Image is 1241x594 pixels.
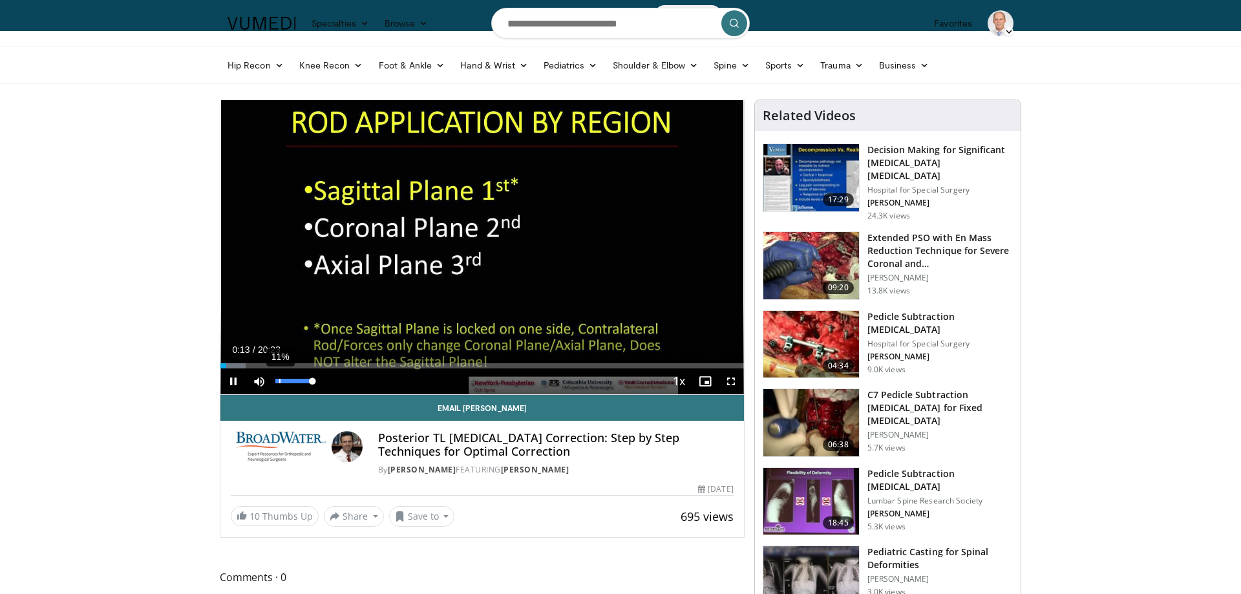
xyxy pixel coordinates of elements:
[536,52,605,78] a: Pediatrics
[867,185,1013,195] p: Hospital for Special Surgery
[228,17,296,30] img: VuMedi Logo
[867,522,906,532] p: 5.3K views
[220,100,744,395] video-js: Video Player
[258,345,281,355] span: 20:23
[718,368,744,394] button: Fullscreen
[823,359,854,372] span: 04:34
[292,52,371,78] a: Knee Recon
[232,345,249,355] span: 0:13
[867,352,1013,362] p: [PERSON_NAME]
[491,8,750,39] input: Search topics, interventions
[867,430,1013,440] p: [PERSON_NAME]
[763,231,1013,300] a: 09:20 Extended PSO with En Mass Reduction Technique for Severe Coronal and… [PERSON_NAME] 13.8K v...
[698,483,733,495] div: [DATE]
[371,52,453,78] a: Foot & Ankle
[692,368,718,394] button: Enable picture-in-picture mode
[823,516,854,529] span: 18:45
[763,388,1013,457] a: 06:38 C7 Pedicle Subtraction [MEDICAL_DATA] for Fixed [MEDICAL_DATA] [PERSON_NAME] 5.7K views
[452,52,536,78] a: Hand & Wrist
[231,431,326,462] img: BroadWater
[867,443,906,453] p: 5.7K views
[220,52,292,78] a: Hip Recon
[867,310,1013,336] h3: Pedicle Subtraction [MEDICAL_DATA]
[681,509,734,524] span: 695 views
[249,510,260,522] span: 10
[867,339,1013,349] p: Hospital for Special Surgery
[867,574,1013,584] p: [PERSON_NAME]
[823,281,854,294] span: 09:20
[231,506,319,526] a: 10 Thumbs Up
[304,10,377,36] a: Specialties
[246,368,272,394] button: Mute
[220,368,246,394] button: Pause
[988,10,1013,36] img: Avatar
[389,506,455,527] button: Save to
[763,467,1013,536] a: 18:45 Pedicle Subtraction [MEDICAL_DATA] Lumbar Spine Research Society [PERSON_NAME] 5.3K views
[867,388,1013,427] h3: C7 Pedicle Subtraction [MEDICAL_DATA] for Fixed [MEDICAL_DATA]
[871,52,937,78] a: Business
[823,193,854,206] span: 17:29
[706,52,757,78] a: Spine
[763,468,859,535] img: 919a3484-6b66-4a35-9c81-ecff77140047.150x105_q85_crop-smart_upscale.jpg
[388,464,456,475] a: [PERSON_NAME]
[812,52,871,78] a: Trauma
[867,198,1013,208] p: [PERSON_NAME]
[253,345,255,355] span: /
[823,438,854,451] span: 06:38
[666,368,692,394] button: Playback Rate
[324,506,384,527] button: Share
[501,464,569,475] a: [PERSON_NAME]
[867,231,1013,270] h3: Extended PSO with En Mass Reduction Technique for Severe Coronal and…
[763,389,859,456] img: Vx8lr-LI9TPdNKgn4xMDoxOjA4MTsiGN.150x105_q85_crop-smart_upscale.jpg
[867,546,1013,571] h3: Pediatric Casting for Spinal Deformities
[763,232,859,299] img: 306566_0000_1.png.150x105_q85_crop-smart_upscale.jpg
[758,52,813,78] a: Sports
[867,467,1013,493] h3: Pedicle Subtraction [MEDICAL_DATA]
[332,431,363,462] img: Avatar
[867,496,1013,506] p: Lumbar Spine Research Society
[763,311,859,378] img: Screen_shot_2010-09-10_at_2.19.38_PM_0_2.png.150x105_q85_crop-smart_upscale.jpg
[763,310,1013,379] a: 04:34 Pedicle Subtraction [MEDICAL_DATA] Hospital for Special Surgery [PERSON_NAME] 9.0K views
[378,431,734,459] h4: Posterior TL [MEDICAL_DATA] Correction: Step by Step Techniques for Optimal Correction
[867,286,910,296] p: 13.8K views
[378,464,734,476] div: By FEATURING
[605,52,706,78] a: Shoulder & Elbow
[220,569,745,586] span: Comments 0
[763,108,856,123] h4: Related Videos
[763,143,1013,221] a: 17:29 Decision Making for Significant [MEDICAL_DATA] [MEDICAL_DATA] Hospital for Special Surgery ...
[867,143,1013,182] h3: Decision Making for Significant [MEDICAL_DATA] [MEDICAL_DATA]
[867,365,906,375] p: 9.0K views
[220,363,744,368] div: Progress Bar
[763,144,859,211] img: 316497_0000_1.png.150x105_q85_crop-smart_upscale.jpg
[926,10,980,36] a: Favorites
[867,509,1013,519] p: [PERSON_NAME]
[867,211,910,221] p: 24.3K views
[867,273,1013,283] p: [PERSON_NAME]
[220,395,744,421] a: Email [PERSON_NAME]
[377,10,436,36] a: Browse
[275,379,312,383] div: Volume Level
